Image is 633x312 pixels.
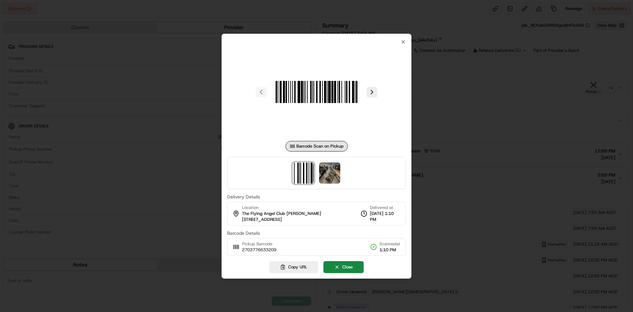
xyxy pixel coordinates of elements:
span: [STREET_ADDRESS] [242,217,282,223]
span: 1:10 PM [379,247,400,253]
img: photo_proof_of_delivery image [319,162,340,184]
span: Location [242,205,258,211]
button: Close [323,261,364,273]
span: The Flying Angel Club [PERSON_NAME] [242,211,321,217]
span: Pickup Barcode [242,241,276,247]
span: Delivered at [370,205,400,211]
label: Delivery Details [227,194,406,199]
span: Scanned at [379,241,400,247]
button: Copy URL [269,261,318,273]
span: [DATE] 1:10 PM [370,211,400,223]
div: Barcode Scan on Pickup [286,141,348,152]
label: Barcode Details [227,231,406,235]
img: barcode_scan_on_pickup image [269,45,364,140]
span: 2703776633209 [242,247,276,253]
img: barcode_scan_on_pickup image [293,162,314,184]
